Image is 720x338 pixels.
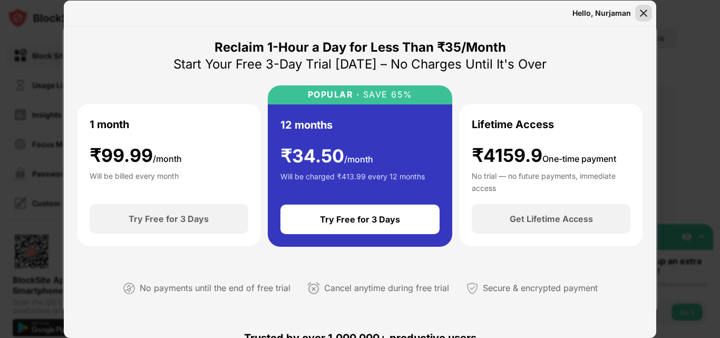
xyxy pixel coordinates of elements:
[90,117,129,132] div: 1 month
[308,90,360,100] div: POPULAR ·
[90,145,182,167] div: ₹ 99.99
[466,282,479,295] img: secured-payment
[140,281,290,296] div: No payments until the end of free trial
[90,170,179,191] div: Will be billed every month
[542,153,616,164] span: One-time payment
[510,214,593,224] div: Get Lifetime Access
[280,146,373,167] div: ₹ 34.50
[215,39,506,56] div: Reclaim 1-Hour a Day for Less Than ₹35/Month
[320,214,400,225] div: Try Free for 3 Days
[324,281,449,296] div: Cancel anytime during free trial
[472,170,630,191] div: No trial — no future payments, immediate access
[483,281,598,296] div: Secure & encrypted payment
[472,117,554,132] div: Lifetime Access
[472,145,616,167] div: ₹4159.9
[280,117,333,133] div: 12 months
[153,153,182,164] span: /month
[572,9,631,17] div: Hello, Nurjaman
[344,154,373,165] span: /month
[173,56,547,73] div: Start Your Free 3-Day Trial [DATE] – No Charges Until It's Over
[359,90,413,100] div: SAVE 65%
[280,171,425,192] div: Will be charged ₹413.99 every 12 months
[307,282,320,295] img: cancel-anytime
[123,282,135,295] img: not-paying
[129,214,209,224] div: Try Free for 3 Days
